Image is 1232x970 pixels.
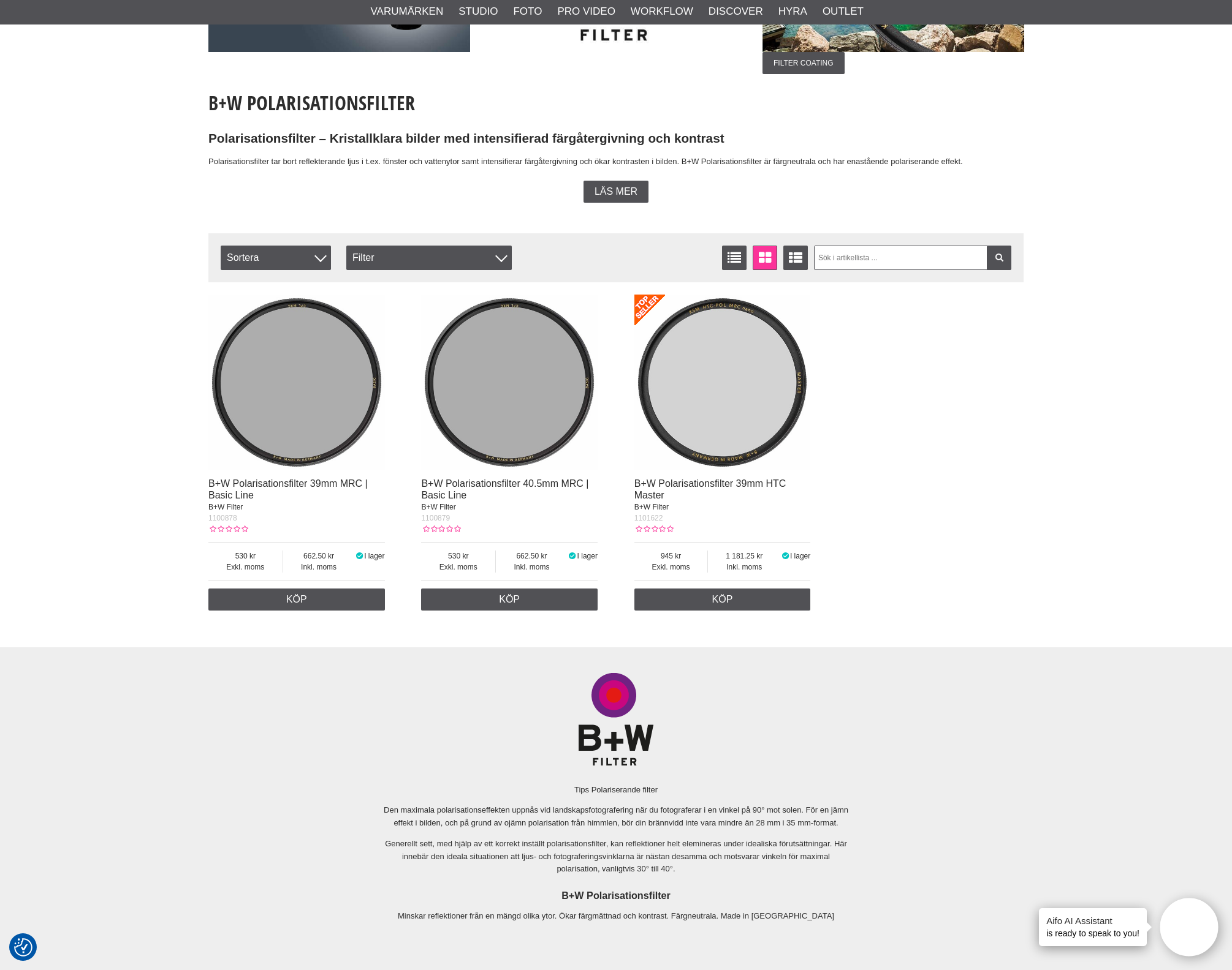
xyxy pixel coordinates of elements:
[421,551,495,562] span: 530
[823,4,864,20] a: Outlet
[381,804,851,830] p: Den maximala polarisationseffekten uppnås vid landskapsfotografering när du fotograferar i en vin...
[578,671,655,772] img: B+W Filter Logo
[283,562,355,573] span: Inkl. moms
[208,551,283,562] span: 530
[708,562,780,573] span: Inkl. moms
[634,588,811,611] a: Köp
[208,295,385,471] img: B+W Polarisationsfilter 39mm MRC | Basic Line
[1039,908,1147,946] div: is ready to speak to you!
[496,562,568,573] span: Inkl. moms
[14,936,32,958] button: Samtyckesinställningar
[778,4,807,20] a: Hyra
[381,784,851,797] p: Tips Polariserande filter
[381,838,851,876] p: Generellt sett, med hjälp av ett korrekt inställt polarisationsfilter, kan reflektioner helt elem...
[208,524,248,535] div: Kundbetyg: 0
[208,130,1024,148] h2: Polarisationsfilter – Kristallklara bilder med intensifierad färgåtergivning och kontrast
[283,551,355,562] span: 662.50
[814,246,1012,270] input: Sök i artikellista ...
[421,503,455,511] span: B+W Filter
[780,552,790,560] i: I lager
[708,551,780,562] span: 1 181.25
[634,562,708,573] span: Exkl. moms
[634,478,786,500] a: B+W Polarisationsfilter 39mm HTC Master
[722,246,747,270] a: Listvisning
[208,562,283,573] span: Exkl. moms
[496,551,568,562] span: 662.50
[762,52,845,74] span: Filter Coating
[577,552,598,560] span: I lager
[421,478,588,500] a: B+W Polarisationsfilter 40.5mm MRC | Basic Line
[634,524,674,535] div: Kundbetyg: 0
[14,938,32,957] img: Revisit consent button
[631,4,693,20] a: Workflow
[595,186,637,197] span: Läs mer
[634,295,811,471] img: B+W Polarisationsfilter 39mm HTC Master
[221,246,331,270] span: Sortera
[568,552,577,560] i: I lager
[208,514,237,522] span: 1100878
[753,246,777,270] a: Fönstervisning
[354,552,364,560] i: I lager
[634,551,708,562] span: 945
[421,588,598,611] a: Köp
[421,295,598,471] img: B+W Polarisationsfilter 40.5mm MRC | Basic Line
[381,910,851,923] p: Minskar reflektioner från en mängd olika ytor. Ökar färgmättnad och kontrast. Färgneutrala. Made ...
[987,246,1011,270] a: Filtrera
[421,514,450,522] span: 1100879
[208,588,385,611] a: Köp
[634,514,663,522] span: 1101622
[557,4,615,20] a: Pro Video
[208,156,1024,168] p: Polarisationsfilter tar bort reflekterande ljus i t.ex. fönster och vattenytor samt intensifierar...
[364,552,384,560] span: I lager
[421,524,460,535] div: Kundbetyg: 0
[458,4,498,20] a: Studio
[709,4,763,20] a: Discover
[783,246,808,270] a: Utökad listvisning
[208,89,1024,116] h1: B+W Polarisationsfilter
[208,478,368,500] a: B+W Polarisationsfilter 39mm MRC | Basic Line
[513,4,542,20] a: Foto
[208,503,243,511] span: B+W Filter
[381,889,851,903] h3: B+W ⁠Polarisationsfilter
[421,562,495,573] span: Exkl. moms
[790,552,810,560] span: I lager
[634,503,669,511] span: B+W Filter
[1046,914,1139,927] h4: Aifo AI Assistant
[346,246,512,270] div: Filter
[371,4,444,20] a: Varumärken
